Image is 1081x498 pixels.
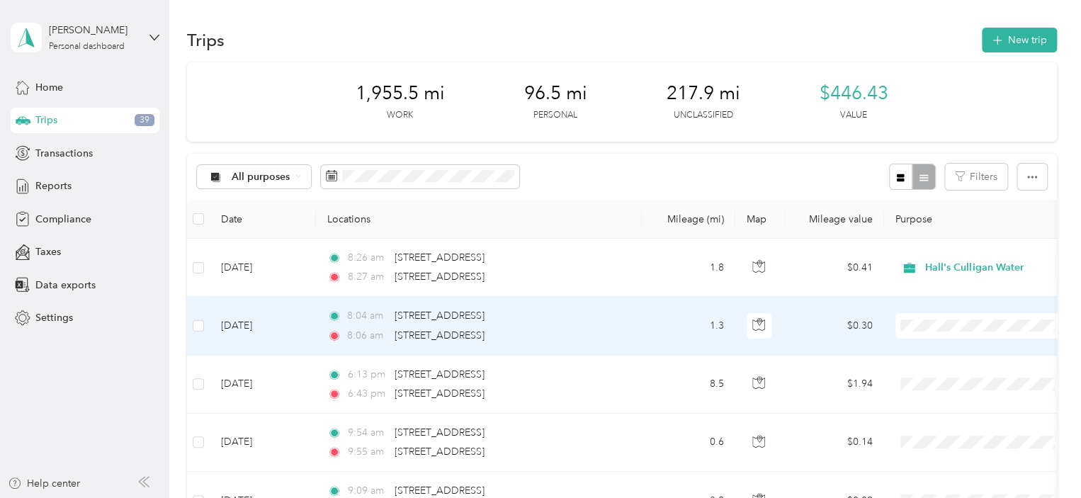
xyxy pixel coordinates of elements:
[35,80,63,95] span: Home
[820,82,888,105] span: $446.43
[533,109,577,122] p: Personal
[35,310,73,325] span: Settings
[667,82,740,105] span: 217.9 mi
[395,329,485,341] span: [STREET_ADDRESS]
[785,356,884,414] td: $1.94
[925,260,1055,276] span: Hall's Culligan Water
[347,250,387,266] span: 8:26 am
[35,113,57,128] span: Trips
[395,271,485,283] span: [STREET_ADDRESS]
[8,476,80,491] button: Help center
[1002,419,1081,498] iframe: Everlance-gr Chat Button Frame
[524,82,587,105] span: 96.5 mi
[642,297,735,355] td: 1.3
[395,426,485,438] span: [STREET_ADDRESS]
[210,200,316,239] th: Date
[642,239,735,297] td: 1.8
[210,356,316,414] td: [DATE]
[187,33,225,47] h1: Trips
[347,269,387,285] span: 8:27 am
[735,200,785,239] th: Map
[395,368,485,380] span: [STREET_ADDRESS]
[387,109,413,122] p: Work
[982,28,1057,52] button: New trip
[395,251,485,264] span: [STREET_ADDRESS]
[395,485,485,497] span: [STREET_ADDRESS]
[395,310,485,322] span: [STREET_ADDRESS]
[395,446,485,458] span: [STREET_ADDRESS]
[210,239,316,297] td: [DATE]
[49,43,125,51] div: Personal dashboard
[35,179,72,193] span: Reports
[316,200,642,239] th: Locations
[347,425,387,441] span: 9:54 am
[232,172,290,182] span: All purposes
[785,239,884,297] td: $0.41
[210,297,316,355] td: [DATE]
[347,386,387,402] span: 6:43 pm
[210,414,316,472] td: [DATE]
[785,200,884,239] th: Mileage value
[785,297,884,355] td: $0.30
[642,200,735,239] th: Mileage (mi)
[347,308,387,324] span: 8:04 am
[35,146,93,161] span: Transactions
[347,367,387,383] span: 6:13 pm
[840,109,867,122] p: Value
[35,244,61,259] span: Taxes
[347,444,387,460] span: 9:55 am
[642,414,735,472] td: 0.6
[135,114,154,127] span: 39
[674,109,733,122] p: Unclassified
[49,23,137,38] div: [PERSON_NAME]
[35,278,96,293] span: Data exports
[356,82,445,105] span: 1,955.5 mi
[347,328,387,344] span: 8:06 am
[785,414,884,472] td: $0.14
[945,164,1007,190] button: Filters
[35,212,91,227] span: Compliance
[642,356,735,414] td: 8.5
[395,387,485,400] span: [STREET_ADDRESS]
